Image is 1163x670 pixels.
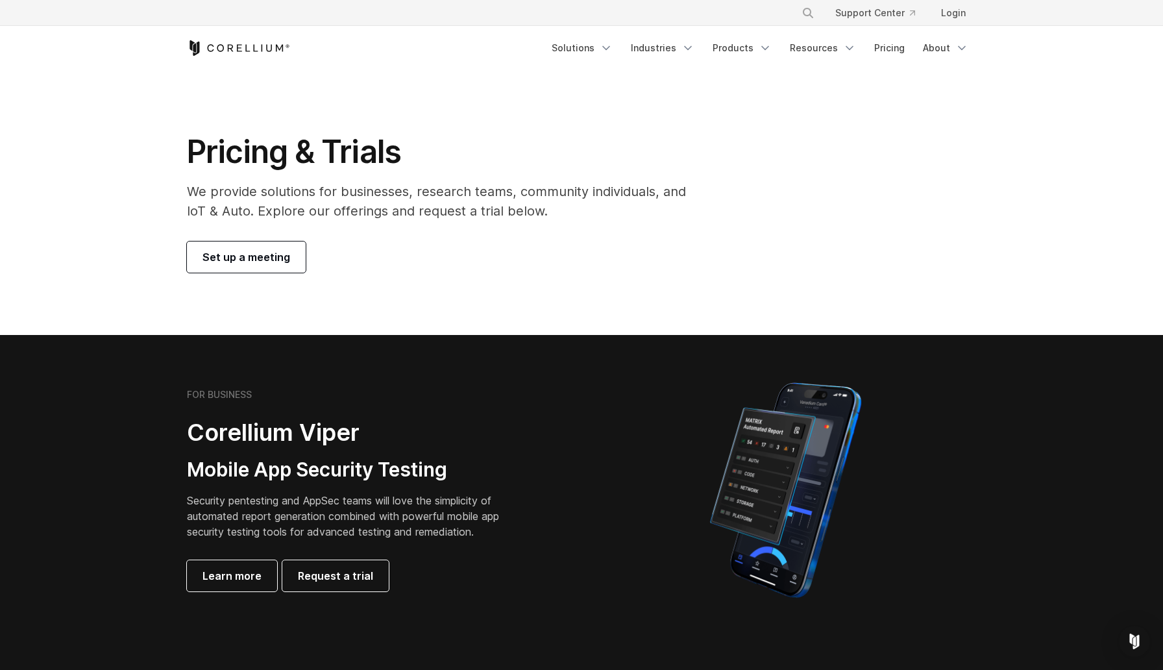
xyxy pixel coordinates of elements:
h2: Corellium Viper [187,418,519,447]
h3: Mobile App Security Testing [187,458,519,482]
p: We provide solutions for businesses, research teams, community individuals, and IoT & Auto. Explo... [187,182,704,221]
span: Request a trial [298,568,373,584]
a: Set up a meeting [187,242,306,273]
h1: Pricing & Trials [187,132,704,171]
p: Security pentesting and AppSec teams will love the simplicity of automated report generation comb... [187,493,519,540]
span: Set up a meeting [202,249,290,265]
div: Open Intercom Messenger [1119,626,1150,657]
a: Request a trial [282,560,389,591]
a: Login [931,1,976,25]
div: Navigation Menu [786,1,976,25]
img: Corellium MATRIX automated report on iPhone showing app vulnerability test results across securit... [688,377,883,604]
h6: FOR BUSINESS [187,389,252,401]
a: Industries [623,36,702,60]
span: Learn more [202,568,262,584]
a: Solutions [544,36,620,60]
button: Search [796,1,820,25]
a: Learn more [187,560,277,591]
a: About [915,36,976,60]
div: Navigation Menu [544,36,976,60]
a: Corellium Home [187,40,290,56]
a: Products [705,36,779,60]
a: Pricing [866,36,912,60]
a: Support Center [825,1,925,25]
a: Resources [782,36,864,60]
